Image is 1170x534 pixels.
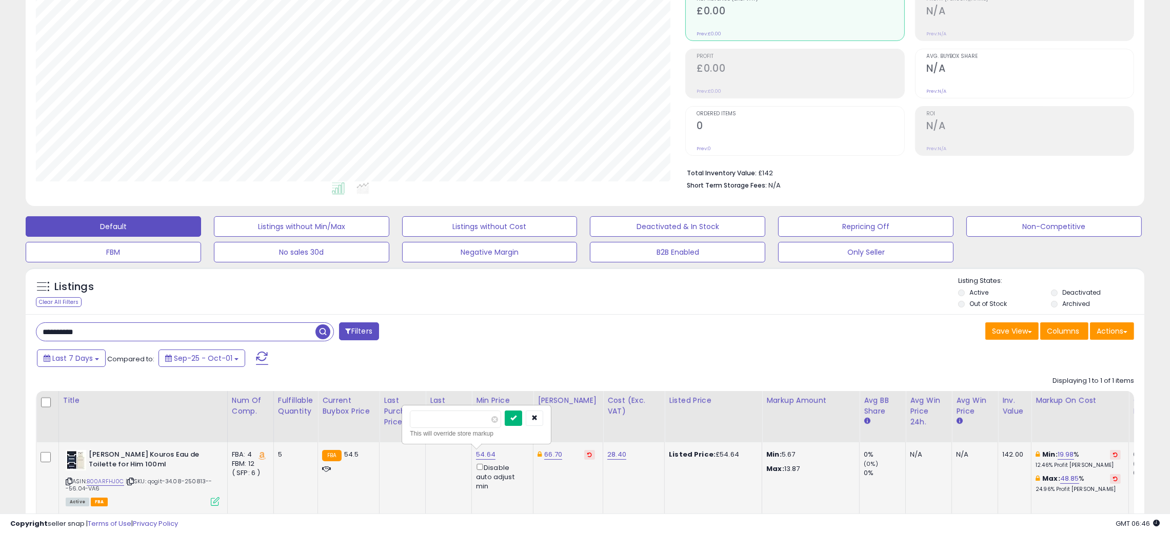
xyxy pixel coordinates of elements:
div: Displaying 1 to 1 of 1 items [1053,376,1134,386]
span: Profit [697,54,904,59]
div: % [1036,450,1121,469]
span: 2025-10-10 06:46 GMT [1116,519,1160,528]
button: FBM [26,242,201,262]
span: Compared to: [107,354,154,364]
button: Save View [985,322,1039,340]
small: Prev: £0.00 [697,31,721,37]
span: Ordered Items [697,111,904,117]
b: [PERSON_NAME] Kouros Eau de Toilette for Him 100ml [89,450,213,471]
div: Avg BB Share [864,395,901,417]
div: seller snap | | [10,519,178,529]
div: Current Buybox Price [322,395,375,417]
div: ( SFP: 6 ) [232,468,266,478]
h2: £0.00 [697,63,904,76]
small: Avg Win Price. [956,417,962,426]
small: Prev: N/A [926,88,946,94]
img: 41r5d+StI9L._SL40_.jpg [66,450,86,470]
strong: Max: [766,464,784,474]
b: Min: [1042,449,1058,459]
strong: Min: [766,449,782,459]
div: Title [63,395,223,406]
div: FBM: 12 [232,459,266,468]
b: Max: [1042,474,1060,483]
button: Listings without Min/Max [214,216,389,237]
div: Clear All Filters [36,297,82,307]
div: Num of Comp. [232,395,269,417]
button: Default [26,216,201,237]
div: Last Purchase Date (GMT) [430,395,467,438]
label: Deactivated [1062,288,1101,297]
div: £54.64 [669,450,754,459]
div: Last Purchase Price [384,395,421,427]
button: Last 7 Days [37,350,106,367]
div: [PERSON_NAME] [538,395,599,406]
a: Privacy Policy [133,519,178,528]
span: 54.5 [344,449,359,459]
div: Avg Win Price 24h. [910,395,947,427]
li: £142 [687,166,1126,178]
span: ROI [926,111,1134,117]
small: Avg BB Share. [864,417,870,426]
div: Avg Win Price [956,395,994,417]
span: FBA [91,498,108,506]
div: 5 [278,450,310,459]
h2: £0.00 [697,5,904,19]
span: Last 7 Days [52,353,93,363]
div: Min Price [476,395,529,406]
p: 12.46% Profit [PERSON_NAME] [1036,462,1121,469]
a: 28.40 [607,449,626,460]
a: B00ARFHJ0C [87,477,124,486]
small: Prev: N/A [926,31,946,37]
button: Sep-25 - Oct-01 [158,350,245,367]
div: N/A [910,450,944,459]
button: Repricing Off [778,216,954,237]
h5: Listings [54,280,94,294]
div: 142.00 [1002,450,1023,459]
h2: N/A [926,5,1134,19]
small: Prev: N/A [926,146,946,152]
div: ASIN: [66,450,220,505]
div: Listed Price [669,395,758,406]
h2: N/A [926,63,1134,76]
span: Sep-25 - Oct-01 [174,353,232,363]
p: 13.87 [766,464,851,474]
small: (0%) [1133,460,1147,468]
label: Out of Stock [969,299,1007,308]
b: Total Inventory Value: [687,169,757,177]
p: 24.96% Profit [PERSON_NAME] [1036,486,1121,493]
small: (0%) [864,460,878,468]
b: Short Term Storage Fees: [687,181,767,190]
button: Columns [1040,322,1088,340]
b: Listed Price: [669,449,716,459]
button: No sales 30d [214,242,389,262]
p: 5.67 [766,450,851,459]
div: 0% [864,450,905,459]
div: % [1036,474,1121,493]
small: Prev: £0.00 [697,88,721,94]
a: 48.85 [1060,474,1079,484]
button: Deactivated & In Stock [590,216,765,237]
th: The percentage added to the cost of goods (COGS) that forms the calculator for Min & Max prices. [1032,391,1129,442]
div: This will override store markup [410,428,543,439]
div: Markup on Cost [1036,395,1124,406]
label: Active [969,288,988,297]
div: Inv. value [1002,395,1027,417]
small: FBA [322,450,341,461]
div: Fulfillable Quantity [278,395,313,417]
strong: Copyright [10,519,48,528]
a: 54.64 [476,449,495,460]
button: Filters [339,322,379,340]
div: N/A [956,450,990,459]
button: B2B Enabled [590,242,765,262]
div: Markup Amount [766,395,855,406]
div: Disable auto adjust min [476,462,525,491]
span: All listings currently available for purchase on Amazon [66,498,89,506]
span: Columns [1047,326,1079,336]
a: Terms of Use [88,519,131,528]
a: 19.98 [1058,449,1074,460]
span: N/A [768,180,781,190]
button: Negative Margin [402,242,578,262]
button: Actions [1090,322,1134,340]
button: Only Seller [778,242,954,262]
span: | SKU: qogit-34.08-250813---56.04-VA6 [66,477,212,492]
